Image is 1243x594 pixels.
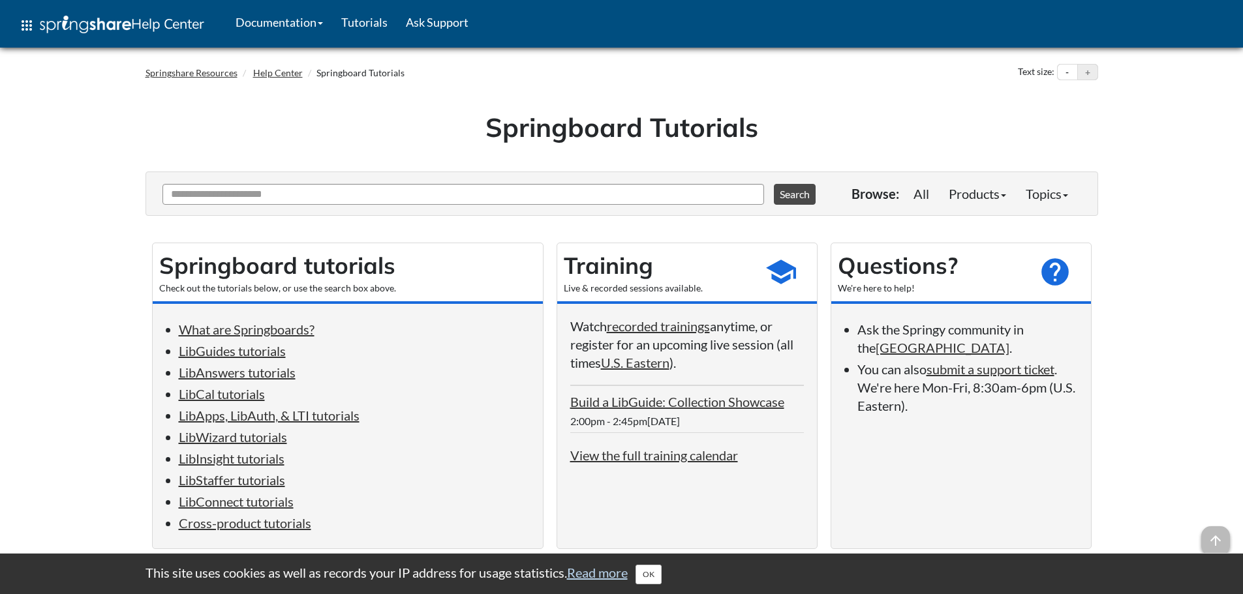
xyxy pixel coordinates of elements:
[1201,527,1230,543] a: arrow_upward
[332,6,397,38] a: Tutorials
[765,256,797,288] span: school
[159,250,536,282] h2: Springboard tutorials
[159,282,536,295] div: Check out the tutorials below, or use the search box above.
[774,184,816,205] button: Search
[636,565,662,584] button: Close
[155,109,1088,145] h1: Springboard Tutorials
[253,67,303,78] a: Help Center
[939,181,1016,207] a: Products
[564,282,752,295] div: Live & recorded sessions available.
[570,415,680,427] span: 2:00pm - 2:45pm[DATE]
[305,67,405,80] li: Springboard Tutorials
[1078,65,1097,80] button: Increase text size
[601,355,669,370] a: U.S. Eastern
[838,250,1026,282] h2: Questions?
[1016,181,1078,207] a: Topics
[570,394,784,409] a: Build a LibGuide: Collection Showcase
[876,340,1009,355] a: [GEOGRAPHIC_DATA]
[1039,256,1071,288] span: help
[564,250,752,282] h2: Training
[852,185,899,203] p: Browse:
[179,321,315,337] a: What are Springboards?
[1058,65,1077,80] button: Decrease text size
[904,181,939,207] a: All
[570,447,738,463] a: View the full training calendar
[131,15,204,32] span: Help Center
[40,16,131,33] img: Springshare
[226,6,332,38] a: Documentation
[927,361,1054,377] a: submit a support ticket
[1015,64,1057,81] div: Text size:
[179,343,286,359] a: LibGuides tutorials
[1201,526,1230,555] span: arrow_upward
[179,429,287,445] a: LibWizard tutorials
[179,472,285,488] a: LibStaffer tutorials
[10,6,213,45] a: apps Help Center
[179,494,294,509] a: LibConnect tutorials
[132,563,1111,584] div: This site uses cookies as well as records your IP address for usage statistics.
[179,386,265,402] a: LibCal tutorials
[179,515,311,531] a: Cross-product tutorials
[19,18,35,33] span: apps
[567,565,628,580] a: Read more
[607,318,710,334] a: recorded trainings
[570,317,804,372] p: Watch anytime, or register for an upcoming live session (all times ).
[179,408,360,423] a: LibApps, LibAuth, & LTI tutorials
[838,282,1026,295] div: We're here to help!
[857,360,1078,415] li: You can also . We're here Mon-Fri, 8:30am-6pm (U.S. Eastern).
[179,451,284,466] a: LibInsight tutorials
[857,320,1078,357] li: Ask the Springy community in the .
[179,364,296,380] a: LibAnswers tutorials
[397,6,478,38] a: Ask Support
[146,67,238,78] a: Springshare Resources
